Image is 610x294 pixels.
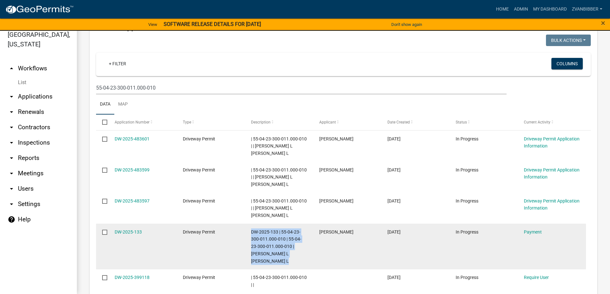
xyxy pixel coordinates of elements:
[251,229,301,264] span: DW-2025-133 | 55-04-23-300-011.000-010 | 55-04-23-300-011.000-010 | WUERTLEY L NORMAN L
[183,229,215,234] span: Driveway Permit
[183,136,215,141] span: Driveway Permit
[456,275,478,280] span: In Progress
[183,120,191,124] span: Type
[518,115,586,130] datatable-header-cell: Current Activity
[146,19,160,30] a: View
[8,108,15,116] i: arrow_drop_down
[8,154,15,162] i: arrow_drop_down
[245,115,313,130] datatable-header-cell: Description
[387,167,401,172] span: 09/24/2025
[104,58,131,69] a: + Filter
[319,120,336,124] span: Applicant
[108,115,176,130] datatable-header-cell: Application Number
[524,167,580,180] a: Driveway Permit Application Information
[319,136,354,141] span: Karen K Dean
[601,19,605,27] button: Close
[456,120,467,124] span: Status
[319,198,354,203] span: Karen K Dean
[601,19,605,28] span: ×
[115,229,142,234] a: DW-2025-133
[524,136,580,149] a: Driveway Permit Application Information
[456,198,478,203] span: In Progress
[313,115,381,130] datatable-header-cell: Applicant
[115,120,150,124] span: Application Number
[114,94,132,115] a: Map
[251,275,307,287] span: | 55-04-23-300-011.000-010 | |
[96,94,114,115] a: Data
[183,167,215,172] span: Driveway Permit
[115,167,150,172] a: DW-2025-483599
[8,123,15,131] i: arrow_drop_down
[115,275,150,280] a: DW-2025-399118
[96,81,507,94] input: Search for applications
[8,93,15,100] i: arrow_drop_down
[251,198,307,218] span: | 55-04-23-300-011.000-010 | | WUERTLEY L NORMAN L
[569,3,605,15] a: zvanbibber
[176,115,245,130] datatable-header-cell: Type
[524,120,550,124] span: Current Activity
[524,275,549,280] a: Require User
[164,21,261,27] strong: SOFTWARE RELEASE DETAILS FOR [DATE]
[546,35,591,46] button: Bulk Actions
[251,167,307,187] span: | 55-04-23-300-011.000-010 | | WUERTLEY L NORMAN L
[387,229,401,234] span: 09/23/2025
[531,3,569,15] a: My Dashboard
[387,136,401,141] span: 09/24/2025
[551,58,583,69] button: Columns
[8,139,15,147] i: arrow_drop_down
[511,3,531,15] a: Admin
[251,120,271,124] span: Description
[381,115,450,130] datatable-header-cell: Date Created
[8,216,15,223] i: help
[251,136,307,156] span: | 55-04-23-300-011.000-010 | | WUERTLEY L NORMAN L
[8,200,15,208] i: arrow_drop_down
[115,198,150,203] a: DW-2025-483597
[8,185,15,193] i: arrow_drop_down
[389,19,425,30] button: Don't show again
[387,198,401,203] span: 09/24/2025
[387,120,410,124] span: Date Created
[524,229,542,234] a: Payment
[183,275,215,280] span: Driveway Permit
[8,170,15,177] i: arrow_drop_down
[387,275,401,280] span: 04/02/2025
[319,167,354,172] span: Karen K Dean
[183,198,215,203] span: Driveway Permit
[8,65,15,72] i: arrow_drop_up
[456,167,478,172] span: In Progress
[493,3,511,15] a: Home
[450,115,518,130] datatable-header-cell: Status
[96,115,108,130] datatable-header-cell: Select
[319,229,354,234] span: Karen K Dean
[456,229,478,234] span: In Progress
[524,198,580,211] a: Driveway Permit Application Information
[115,136,150,141] a: DW-2025-483601
[456,136,478,141] span: In Progress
